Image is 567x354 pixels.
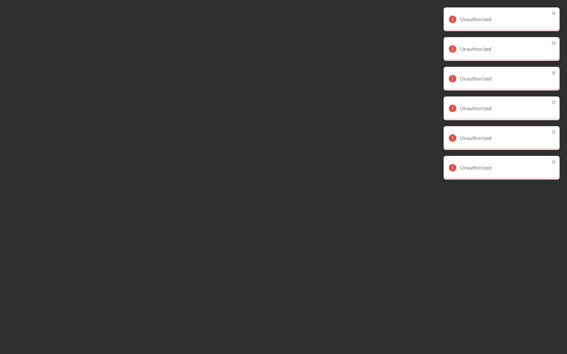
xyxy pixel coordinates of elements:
[551,99,557,106] button: close
[551,159,557,166] button: close
[460,16,549,22] div: Unauthorized
[460,135,549,141] div: Unauthorized
[551,10,557,17] button: close
[460,165,549,171] div: Unauthorized
[460,46,549,52] div: Unauthorized
[551,129,557,136] button: close
[460,105,549,111] div: Unauthorized
[460,76,549,82] div: Unauthorized
[551,70,557,77] button: close
[551,40,557,47] button: close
